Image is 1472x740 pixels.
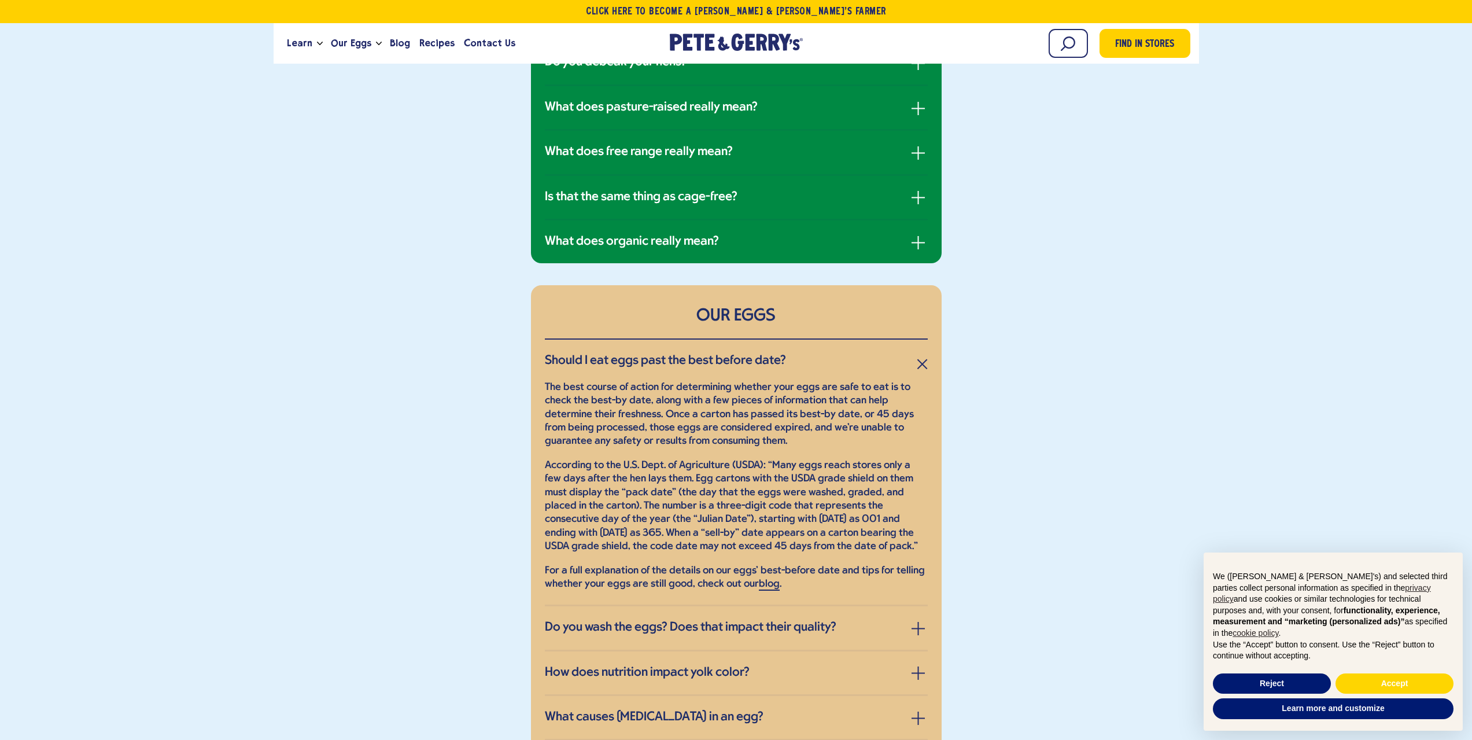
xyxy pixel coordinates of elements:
a: blog [759,579,780,591]
h3: How does nutrition impact yolk color? [545,665,750,680]
a: Recipes [415,28,459,59]
p: According to the U.S. Dept. of Agriculture (USDA): “Many eggs reach stores only a few days after ... [545,459,928,554]
h3: Is that the same thing as cage-free? [545,190,737,205]
button: Accept [1336,673,1453,694]
a: Contact Us [459,28,520,59]
a: Blog [385,28,415,59]
h3: What causes [MEDICAL_DATA] in an egg? [545,710,763,725]
button: Learn more and customize [1213,698,1453,719]
button: Reject [1213,673,1331,694]
p: Use the “Accept” button to consent. Use the “Reject” button to continue without accepting. [1213,639,1453,662]
span: Blog [390,36,410,50]
a: cookie policy [1233,628,1278,638]
span: Recipes [419,36,455,50]
span: Our Eggs [331,36,371,50]
h3: What does pasture-raised really mean? [545,100,758,115]
a: Learn [282,28,317,59]
a: Our Eggs [326,28,376,59]
div: Notice [1194,543,1472,740]
button: Open the dropdown menu for Our Eggs [376,42,382,46]
button: Open the dropdown menu for Learn [317,42,323,46]
span: Find in Stores [1115,37,1174,53]
p: For a full explanation of the details on our eggs' best-before date and tips for telling whether ... [545,564,928,591]
h3: Do you wash the eggs? Does that impact their quality? [545,620,836,635]
h3: What does free range really mean? [545,145,733,160]
h3: What does organic really mean? [545,234,719,249]
h3: Should I eat eggs past the best before date? [545,354,786,369]
span: Contact Us [464,36,515,50]
p: The best course of action for determining whether your eggs are safe to eat is to check the best-... [545,381,928,448]
input: Search [1049,29,1088,58]
span: Learn [287,36,312,50]
a: Find in Stores [1100,29,1190,58]
h2: OUR EGGS [545,306,928,327]
p: We ([PERSON_NAME] & [PERSON_NAME]'s) and selected third parties collect personal information as s... [1213,571,1453,639]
